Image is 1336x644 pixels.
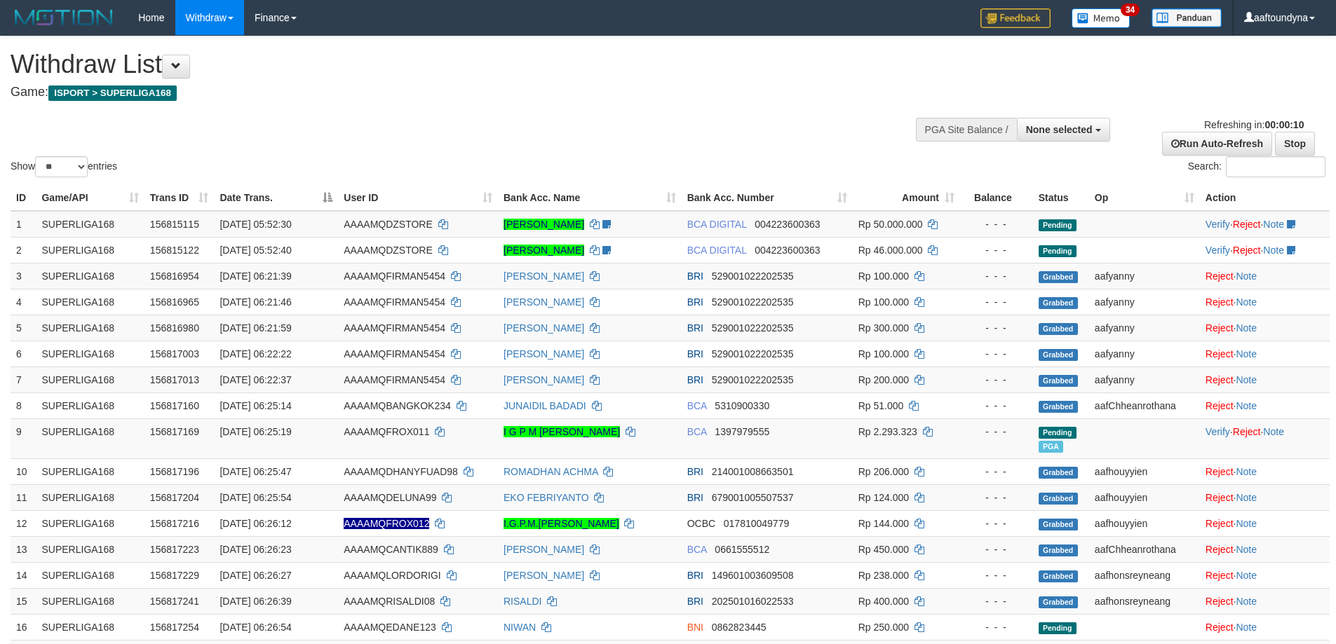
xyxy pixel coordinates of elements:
div: - - - [966,568,1027,582]
span: Copy 679001005507537 to clipboard [712,492,794,503]
td: aafhouyyien [1089,484,1200,510]
td: 10 [11,458,36,484]
a: [PERSON_NAME] [504,374,584,385]
span: Rp 50.000.000 [858,219,923,230]
th: Trans ID: activate to sort column ascending [144,185,215,211]
span: 156815122 [150,245,199,256]
td: SUPERLIGA168 [36,562,144,588]
td: aafChheanrothana [1089,536,1200,562]
div: - - - [966,542,1027,556]
span: BCA DIGITAL [687,245,747,256]
th: Balance [960,185,1033,211]
span: BRI [687,466,703,477]
span: 156817254 [150,622,199,633]
span: AAAAMQEDANE123 [344,622,436,633]
input: Search: [1226,156,1325,177]
span: AAAAMQFIRMAN5454 [344,270,445,282]
th: Bank Acc. Name: activate to sort column ascending [498,185,682,211]
span: ISPORT > SUPERLIGA168 [48,85,177,101]
td: 5 [11,315,36,341]
span: [DATE] 06:25:19 [220,426,291,437]
span: Pending [1039,622,1077,634]
span: 156817160 [150,400,199,411]
span: Rp 144.000 [858,518,909,529]
td: SUPERLIGA168 [36,418,144,458]
span: Grabbed [1039,544,1078,556]
th: Date Trans.: activate to sort column descending [214,185,338,211]
a: Note [1236,544,1257,555]
td: aafhonsreyneang [1089,562,1200,588]
span: Rp 100.000 [858,296,909,308]
a: [PERSON_NAME] [504,245,584,256]
span: 156817223 [150,544,199,555]
td: 4 [11,289,36,315]
td: aafyanny [1089,263,1200,289]
td: SUPERLIGA168 [36,263,144,289]
a: Note [1236,400,1257,411]
th: Action [1200,185,1330,211]
td: 7 [11,366,36,392]
div: - - - [966,243,1027,257]
span: BRI [687,492,703,503]
td: SUPERLIGA168 [36,289,144,315]
td: 12 [11,510,36,536]
span: BRI [687,270,703,282]
span: Copy 149601003609508 to clipboard [712,570,794,581]
span: OCBC [687,518,715,529]
td: aafyanny [1089,341,1200,366]
a: I.G.P.M.[PERSON_NAME] [504,518,619,529]
span: Grabbed [1039,375,1078,387]
span: Rp 300.000 [858,322,909,334]
td: aafyanny [1089,366,1200,392]
td: aafyanny [1089,289,1200,315]
div: - - - [966,399,1027,413]
td: 11 [11,484,36,510]
a: Stop [1275,132,1315,156]
span: Grabbed [1039,271,1078,283]
a: Note [1236,492,1257,503]
span: Copy 529001022202535 to clipboard [712,270,794,282]
td: · [1200,289,1330,315]
span: BRI [687,322,703,334]
span: Rp 206.000 [858,466,909,477]
select: Showentries [35,156,88,177]
span: BCA [687,544,707,555]
div: - - - [966,217,1027,231]
td: aafhonsreyneang [1089,588,1200,614]
span: Rp 2.293.323 [858,426,917,437]
a: Reject [1206,348,1234,359]
td: 13 [11,536,36,562]
span: 156816980 [150,322,199,334]
td: · [1200,614,1330,640]
span: Copy 529001022202535 to clipboard [712,322,794,334]
img: MOTION_logo.png [11,7,117,28]
span: BRI [687,374,703,385]
td: · [1200,341,1330,366]
span: AAAAMQDZSTORE [344,245,433,256]
img: Button%20Memo.svg [1072,8,1131,28]
span: BNI [687,622,703,633]
span: AAAAMQFROX011 [344,426,429,437]
span: 156816965 [150,296,199,308]
a: JUNAIDIL BADADI [504,400,586,411]
td: · [1200,392,1330,418]
span: Pending [1039,245,1077,257]
td: · [1200,484,1330,510]
td: SUPERLIGA168 [36,211,144,238]
a: Reject [1206,400,1234,411]
a: Reject [1206,466,1234,477]
a: Note [1236,596,1257,607]
th: ID [11,185,36,211]
span: Pending [1039,219,1077,231]
span: AAAAMQDELUNA99 [344,492,436,503]
span: AAAAMQDHANYFUAD98 [344,466,458,477]
span: 34 [1121,4,1140,16]
img: Feedback.jpg [980,8,1051,28]
span: Pending [1039,427,1077,439]
div: - - - [966,465,1027,479]
div: - - - [966,321,1027,335]
a: Reject [1206,596,1234,607]
span: BRI [687,348,703,359]
a: Reject [1233,426,1261,437]
span: Copy 214001008663501 to clipboard [712,466,794,477]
